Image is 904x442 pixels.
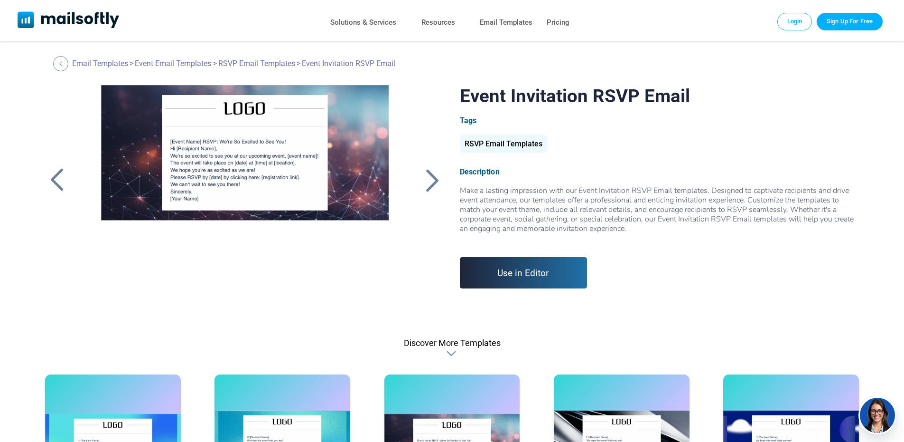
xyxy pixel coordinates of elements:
[18,11,120,30] a: Mailsoftly
[460,167,859,176] div: Description
[817,13,883,30] a: Trial
[85,85,404,323] a: Event Invitation RSVP Email
[330,16,396,29] a: Solutions & Services
[404,338,501,348] div: Discover More Templates
[72,59,128,68] a: Email Templates
[447,349,458,358] div: Discover More Templates
[53,56,71,71] a: Back
[460,116,859,125] div: Tags
[777,13,812,30] a: Login
[480,16,532,29] a: Email Templates
[547,16,569,29] a: Pricing
[460,186,859,243] div: Make a lasting impression with our Event Invitation RSVP Email templates. Designed to captivate r...
[421,16,455,29] a: Resources
[460,257,587,288] a: Use in Editor
[421,168,445,192] a: Back
[460,143,547,147] a: RSVP Email Templates
[460,135,547,153] div: RSVP Email Templates
[45,168,69,192] a: Back
[460,85,859,106] h1: Event Invitation RSVP Email
[218,59,295,68] a: RSVP Email Templates
[135,59,211,68] a: Event Email Templates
